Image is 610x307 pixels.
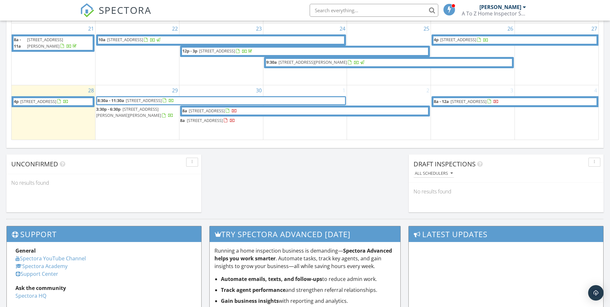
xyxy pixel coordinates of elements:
[171,23,179,34] a: Go to September 22, 2025
[462,10,526,17] div: A To Z Home Inspector Services, LLC
[415,171,453,176] div: All schedulers
[432,34,598,45] a: 4p [STREET_ADDRESS]
[210,226,400,242] h3: Try spectora advanced [DATE]
[221,297,279,304] strong: Gain business insights
[347,23,431,85] td: Go to September 25, 2025
[347,85,431,139] td: Go to October 2, 2025
[182,107,428,115] a: 8a [STREET_ADDRESS]
[15,263,68,270] a: Spectora Academy
[14,98,19,105] span: 4p
[126,98,162,103] span: [STREET_ADDRESS]
[12,23,96,85] td: Go to September 21, 2025
[27,37,63,49] span: [STREET_ADDRESS][PERSON_NAME]
[15,255,86,262] a: Spectora YouTube Channel
[255,85,263,96] a: Go to September 30, 2025
[180,117,235,123] a: 8a [STREET_ADDRESS]
[12,96,95,107] a: 4p [STREET_ADDRESS]
[514,23,598,85] td: Go to September 27, 2025
[182,107,187,115] span: 8a
[97,97,124,104] span: 8:30a - 11:30a
[180,46,430,57] a: 12p - 3p [STREET_ADDRESS]
[171,85,179,96] a: Go to September 29, 2025
[80,3,94,17] img: The Best Home Inspection Software - Spectora
[96,106,173,118] a: 3:30p - 6:30p [STREET_ADDRESS][PERSON_NAME][PERSON_NAME]
[266,59,512,66] a: 9:30a [STREET_ADDRESS][PERSON_NAME]
[179,85,263,139] td: Go to September 30, 2025
[99,3,151,17] span: SPECTORA
[20,98,56,104] span: [STREET_ADDRESS]
[189,108,225,114] span: [STREET_ADDRESS]
[15,247,36,254] strong: General
[179,23,263,85] td: Go to September 23, 2025
[431,23,515,85] td: Go to September 26, 2025
[80,9,151,22] a: SPECTORA
[11,160,58,168] span: Unconfirmed
[263,85,347,139] td: Go to October 1, 2025
[221,286,286,293] strong: Track agent performance
[440,37,476,42] span: [STREET_ADDRESS]
[263,23,347,85] td: Go to September 24, 2025
[96,106,161,118] span: [STREET_ADDRESS][PERSON_NAME][PERSON_NAME]
[15,292,46,299] a: Spectora HQ
[199,48,235,54] span: [STREET_ADDRESS]
[451,98,487,104] span: [STREET_ADDRESS]
[422,23,431,34] a: Go to September 25, 2025
[87,85,95,96] a: Go to September 28, 2025
[431,85,515,139] td: Go to October 3, 2025
[96,85,179,139] td: Go to September 29, 2025
[98,36,344,43] a: 10a [STREET_ADDRESS]
[221,275,322,283] strong: Automate emails, texts, and follow-ups
[6,174,201,191] div: No results found
[409,226,603,242] h3: Latest Updates
[593,85,598,96] a: Go to October 4, 2025
[12,34,95,51] a: 8a - 11a [STREET_ADDRESS][PERSON_NAME]
[15,284,193,292] div: Ask the community
[96,23,179,85] td: Go to September 22, 2025
[214,247,392,262] strong: Spectora Advanced helps you work smarter
[341,85,347,96] a: Go to October 1, 2025
[432,96,598,107] a: 8a - 12a [STREET_ADDRESS]
[338,23,347,34] a: Go to September 24, 2025
[588,285,604,301] div: Open Intercom Messenger
[479,4,521,10] div: [PERSON_NAME]
[98,36,106,43] span: 10a
[425,85,431,96] a: Go to October 2, 2025
[187,117,223,123] span: [STREET_ADDRESS]
[107,37,143,42] span: [STREET_ADDRESS]
[182,48,198,55] span: 12p - 3p
[506,23,514,34] a: Go to September 26, 2025
[590,23,598,34] a: Go to September 27, 2025
[433,36,439,43] span: 4p
[221,286,396,294] li: and strengthen referral relationships.
[414,160,476,168] span: Draft Inspections
[87,23,95,34] a: Go to September 21, 2025
[14,98,93,105] a: 4p [STREET_ADDRESS]
[14,36,93,50] a: 8a - 11a [STREET_ADDRESS][PERSON_NAME]
[96,34,346,45] a: 10a [STREET_ADDRESS]
[255,23,263,34] a: Go to September 23, 2025
[514,85,598,139] td: Go to October 4, 2025
[12,85,96,139] td: Go to September 28, 2025
[7,226,201,242] h3: Support
[310,4,438,17] input: Search everything...
[266,59,277,66] span: 9:30a
[97,97,345,104] a: 8:30a - 11:30a [STREET_ADDRESS]
[433,98,596,105] a: 8a - 12a [STREET_ADDRESS]
[278,59,347,65] span: [STREET_ADDRESS][PERSON_NAME]
[214,247,396,270] p: Running a home inspection business is demanding— . Automate tasks, track key agents, and gain ins...
[414,169,454,178] button: All schedulers
[433,36,596,43] a: 4p [STREET_ADDRESS]
[509,85,514,96] a: Go to October 3, 2025
[96,106,121,112] span: 3:30p - 6:30p
[409,183,604,200] div: No results found
[15,270,58,277] a: Support Center
[264,57,514,68] a: 9:30a [STREET_ADDRESS][PERSON_NAME]
[14,36,26,50] span: 8a - 11a
[221,297,396,305] li: with reporting and analytics.
[180,117,262,125] a: 8a [STREET_ADDRESS]
[221,275,396,283] li: to reduce admin work.
[96,106,178,119] a: 3:30p - 6:30p [STREET_ADDRESS][PERSON_NAME][PERSON_NAME]
[180,106,430,116] a: 8a [STREET_ADDRESS]
[180,117,185,123] span: 8a
[96,96,346,105] a: 8:30a - 11:30a [STREET_ADDRESS]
